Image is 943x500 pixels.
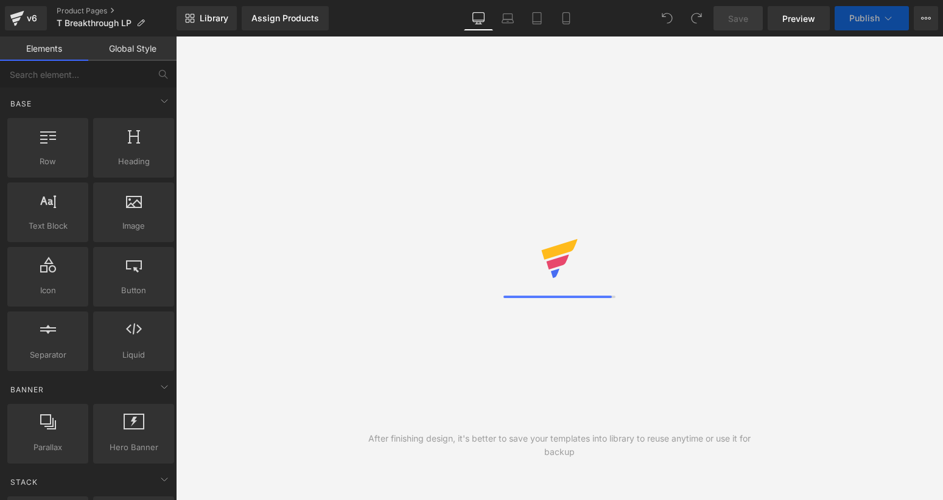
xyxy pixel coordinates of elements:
a: Global Style [88,36,177,61]
span: Text Block [11,220,85,232]
span: Hero Banner [97,441,170,454]
a: Mobile [552,6,581,30]
button: More [914,6,938,30]
span: Image [97,220,170,232]
button: Publish [835,6,909,30]
span: Preview [782,12,815,25]
a: Preview [768,6,830,30]
button: Redo [684,6,709,30]
span: Library [200,13,228,24]
a: Laptop [493,6,522,30]
span: Banner [9,384,45,395]
a: New Library [177,6,237,30]
span: Row [11,155,85,168]
span: Separator [11,349,85,361]
div: Assign Products [251,13,319,23]
div: v6 [24,10,40,26]
span: Base [9,98,33,109]
a: v6 [5,6,47,30]
div: After finishing design, it's better to save your templates into library to reuse anytime or use i... [368,432,751,459]
a: Tablet [522,6,552,30]
span: Publish [849,13,880,23]
span: Icon [11,284,85,297]
a: Desktop [464,6,493,30]
span: T Breakthrough LP [57,18,131,28]
span: Stack [9,476,39,488]
span: Button [97,284,170,297]
span: Heading [97,155,170,168]
span: Liquid [97,349,170,361]
span: Parallax [11,441,85,454]
a: Product Pages [57,6,177,16]
button: Undo [655,6,679,30]
span: Save [728,12,748,25]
